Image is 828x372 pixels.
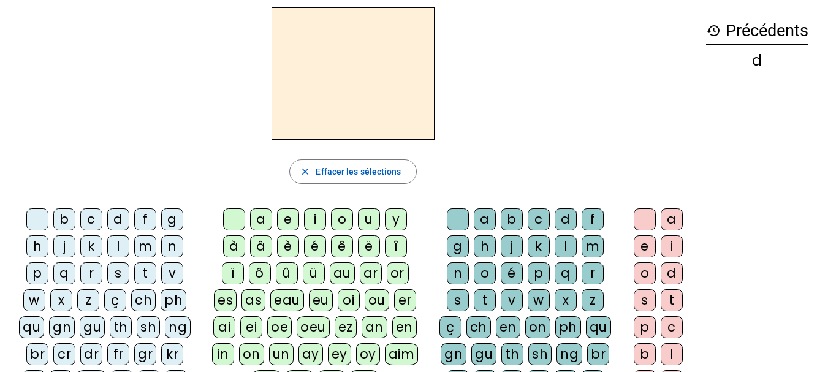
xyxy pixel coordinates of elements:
[555,289,577,311] div: x
[555,316,581,338] div: ph
[387,262,409,284] div: or
[330,262,355,284] div: au
[466,316,491,338] div: ch
[134,208,156,230] div: f
[80,262,102,284] div: r
[80,208,102,230] div: c
[240,316,262,338] div: ei
[161,262,183,284] div: v
[356,343,380,365] div: oy
[80,235,102,257] div: k
[706,23,721,38] mat-icon: history
[555,208,577,230] div: d
[586,316,611,338] div: qu
[53,235,75,257] div: j
[496,316,520,338] div: en
[104,289,126,311] div: ç
[23,289,45,311] div: w
[165,316,191,338] div: ng
[213,316,235,338] div: ai
[214,289,237,311] div: es
[110,316,132,338] div: th
[394,289,416,311] div: er
[80,316,105,338] div: gu
[634,262,656,284] div: o
[385,343,419,365] div: aim
[161,343,183,365] div: kr
[134,262,156,284] div: t
[297,316,330,338] div: oeu
[316,164,401,179] span: Effacer les sélections
[706,17,808,45] h3: Précédents
[474,208,496,230] div: a
[277,235,299,257] div: è
[19,316,44,338] div: qu
[300,166,311,177] mat-icon: close
[385,208,407,230] div: y
[634,289,656,311] div: s
[212,343,234,365] div: in
[26,262,48,284] div: p
[661,343,683,365] div: l
[331,208,353,230] div: o
[250,235,272,257] div: â
[304,208,326,230] div: i
[134,343,156,365] div: gr
[528,235,550,257] div: k
[528,208,550,230] div: c
[267,316,292,338] div: oe
[161,235,183,257] div: n
[358,208,380,230] div: u
[362,316,387,338] div: an
[661,235,683,257] div: i
[250,208,272,230] div: a
[582,208,604,230] div: f
[270,289,304,311] div: eau
[528,262,550,284] div: p
[249,262,271,284] div: ô
[276,262,298,284] div: û
[137,316,160,338] div: sh
[335,316,357,338] div: ez
[303,262,325,284] div: ü
[77,289,99,311] div: z
[447,289,469,311] div: s
[556,343,582,365] div: ng
[439,316,461,338] div: ç
[501,343,523,365] div: th
[634,343,656,365] div: b
[447,262,469,284] div: n
[241,289,265,311] div: as
[587,343,609,365] div: br
[501,289,523,311] div: v
[53,208,75,230] div: b
[277,208,299,230] div: e
[298,343,323,365] div: ay
[661,316,683,338] div: c
[107,208,129,230] div: d
[474,289,496,311] div: t
[501,208,523,230] div: b
[447,235,469,257] div: g
[222,262,244,284] div: ï
[161,208,183,230] div: g
[528,289,550,311] div: w
[80,343,102,365] div: dr
[706,53,808,68] div: d
[50,289,72,311] div: x
[131,289,156,311] div: ch
[365,289,389,311] div: ou
[661,208,683,230] div: a
[309,289,333,311] div: eu
[269,343,294,365] div: un
[474,262,496,284] div: o
[358,235,380,257] div: ë
[107,262,129,284] div: s
[528,343,552,365] div: sh
[525,316,550,338] div: on
[471,343,496,365] div: gu
[239,343,264,365] div: on
[49,316,75,338] div: gn
[661,262,683,284] div: d
[161,289,186,311] div: ph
